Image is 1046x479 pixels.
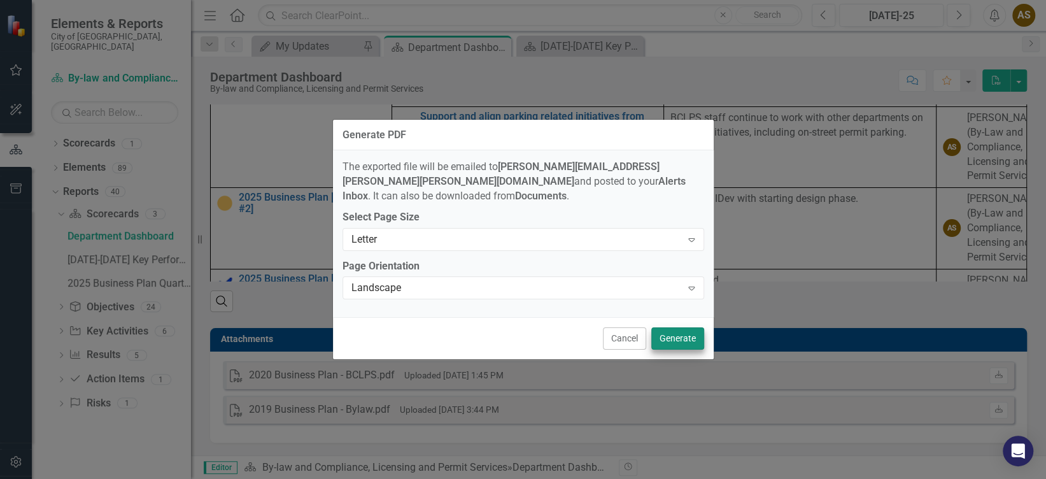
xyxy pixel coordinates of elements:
div: Generate PDF [343,129,406,141]
label: Select Page Size [343,210,704,225]
button: Generate [651,327,704,350]
strong: [PERSON_NAME][EMAIL_ADDRESS][PERSON_NAME][PERSON_NAME][DOMAIN_NAME] [343,161,660,187]
div: Landscape [351,281,682,296]
button: Cancel [603,327,646,350]
label: Page Orientation [343,259,704,274]
strong: Documents [515,190,567,202]
span: The exported file will be emailed to and posted to your . It can also be downloaded from . [343,161,686,202]
div: Letter [351,232,682,247]
div: Open Intercom Messenger [1003,436,1033,466]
